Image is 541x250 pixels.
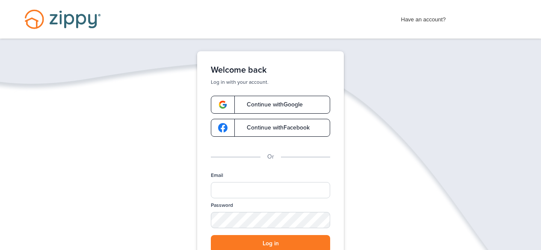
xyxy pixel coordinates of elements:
[211,96,330,114] a: google-logoContinue withGoogle
[211,172,223,179] label: Email
[211,79,330,85] p: Log in with your account.
[218,100,228,109] img: google-logo
[211,212,330,228] input: Password
[218,123,228,132] img: google-logo
[211,65,330,75] h1: Welcome back
[211,119,330,137] a: google-logoContinue withFacebook
[267,152,274,162] p: Or
[211,182,330,198] input: Email
[401,11,446,24] span: Have an account?
[238,125,310,131] span: Continue with Facebook
[238,102,303,108] span: Continue with Google
[211,202,233,209] label: Password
